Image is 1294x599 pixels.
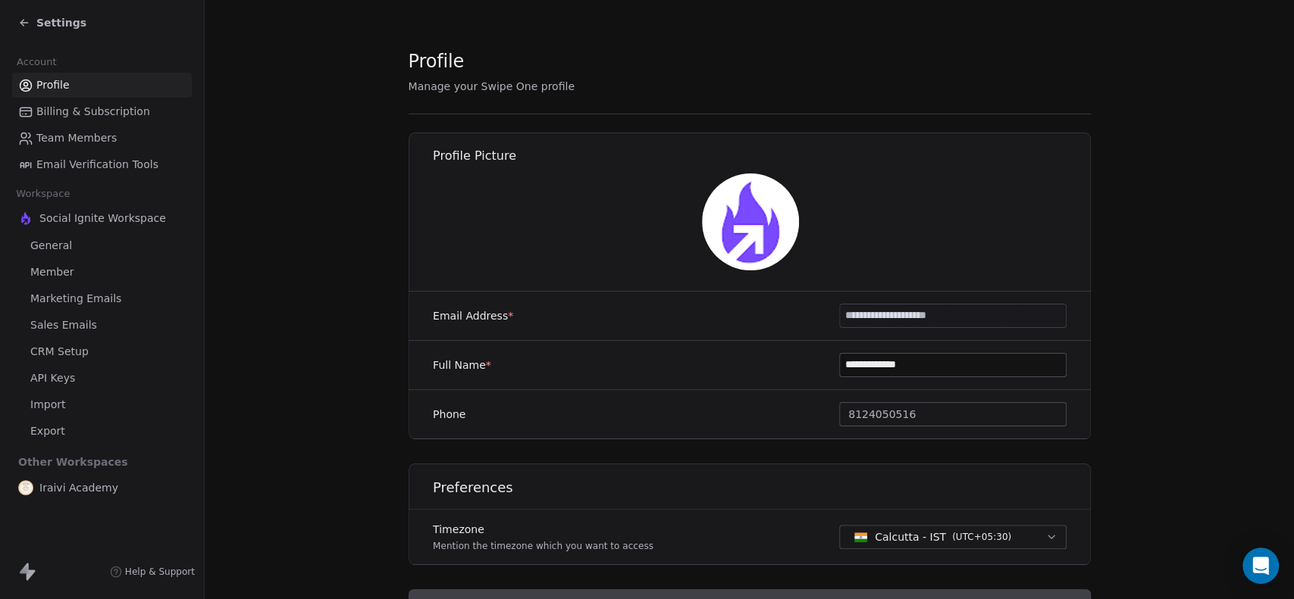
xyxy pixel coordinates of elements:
[12,450,134,474] span: Other Workspaces
[36,157,158,173] span: Email Verification Tools
[12,152,192,177] a: Email Verification Tools
[951,530,1010,544] span: ( UTC+05:30 )
[1242,548,1279,584] div: Open Intercom Messenger
[848,407,916,423] span: 8124050516
[12,366,192,391] a: API Keys
[839,525,1067,549] button: Calcutta - IST(UTC+05:30)
[30,397,65,413] span: Import
[433,522,653,537] label: Timezone
[12,419,192,444] a: Export
[18,211,33,226] img: Bitmap.png
[12,126,192,151] a: Team Members
[36,15,86,30] span: Settings
[12,260,192,285] a: Member
[125,566,195,578] span: Help & Support
[12,313,192,338] a: Sales Emails
[30,317,97,333] span: Sales Emails
[433,357,491,373] label: Full Name
[36,130,117,146] span: Team Members
[433,540,653,552] p: Mention the timezone which you want to access
[409,50,465,73] span: Profile
[433,308,513,323] label: Email Address
[409,80,575,92] span: Manage your Swipe One profile
[18,15,86,30] a: Settings
[12,392,192,417] a: Import
[30,264,74,280] span: Member
[875,529,946,544] span: Calcutta - IST
[433,148,1092,164] h1: Profile Picture
[12,99,192,124] a: Billing & Subscription
[701,173,798,270] img: A0ZECH-s7CGgft2G-7NAU4whdN7xQlDrxPMM8WrjFUE
[10,183,77,205] span: Workspace
[30,423,65,439] span: Export
[12,339,192,364] a: CRM Setup
[30,344,89,360] span: CRM Setup
[839,402,1067,426] button: 8124050516
[36,104,150,120] span: Billing & Subscription
[10,51,63,73] span: Account
[30,370,75,386] span: API Keys
[39,211,166,226] span: Social Ignite Workspace
[12,286,192,311] a: Marketing Emails
[39,480,118,495] span: Iraivi Academy
[30,291,121,307] span: Marketing Emails
[36,77,70,93] span: Profile
[18,480,33,495] img: Iraivi%20logo%20(1)%20(1).png
[12,73,192,98] a: Profile
[110,566,195,578] a: Help & Support
[433,479,1092,497] h1: Preferences
[433,407,465,422] label: Phone
[30,238,72,254] span: General
[12,233,192,258] a: General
